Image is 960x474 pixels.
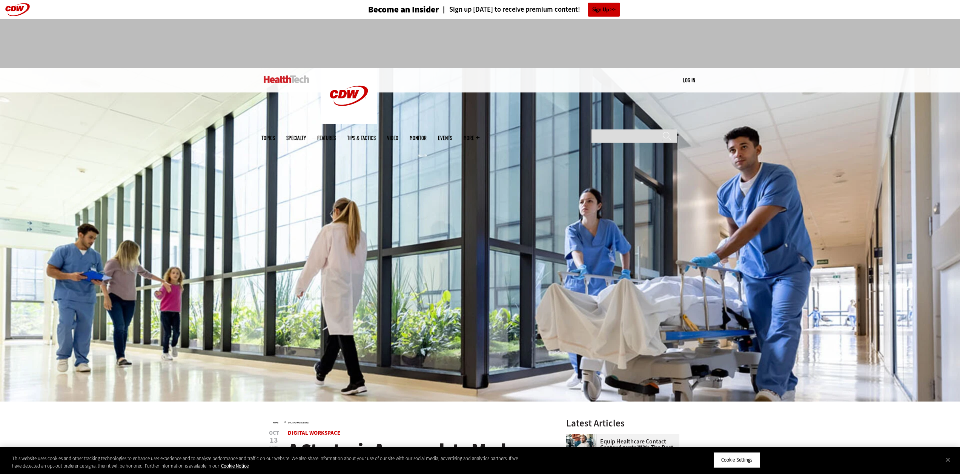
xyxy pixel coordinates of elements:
img: Contact center [566,434,596,464]
img: Home [321,68,377,124]
img: Home [264,75,309,83]
a: Digital Workspace [288,421,309,424]
a: MonITor [410,135,427,141]
span: Oct [269,430,279,436]
div: » [273,419,547,425]
a: Events [438,135,452,141]
a: Features [317,135,336,141]
button: Cookie Settings [713,452,760,468]
span: Specialty [286,135,306,141]
span: Topics [261,135,275,141]
a: Video [387,135,398,141]
a: More information about your privacy [221,463,249,469]
div: User menu [683,76,695,84]
span: More [464,135,479,141]
a: Home [273,421,278,424]
h3: Become an Insider [368,5,439,14]
a: Log in [683,77,695,83]
a: Tips & Tactics [347,135,376,141]
a: Sign up [DATE] to receive premium content! [439,6,580,13]
a: Digital Workspace [288,429,340,437]
a: Equip Healthcare Contact Center Agents with the Best Tools [566,439,675,457]
a: Become an Insider [340,5,439,14]
a: CDW [321,118,377,126]
div: This website uses cookies and other tracking technologies to enhance user experience and to analy... [12,455,528,469]
span: 13 [269,437,279,444]
a: Sign Up [588,3,620,17]
a: Contact center [566,434,600,440]
h3: Latest Articles [566,419,679,428]
iframe: advertisement [343,26,617,60]
button: Close [940,451,956,468]
span: 2025 [269,445,278,451]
